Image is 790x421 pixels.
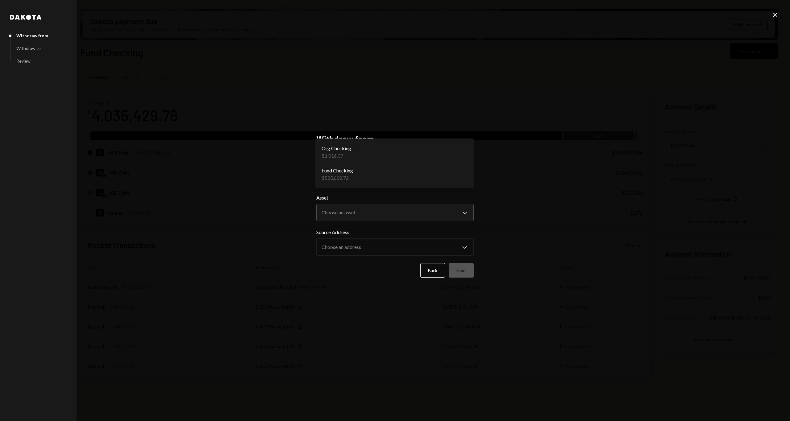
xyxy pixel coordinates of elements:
label: Asset [316,194,474,201]
h2: Withdraw from [316,133,474,145]
div: $1,016.37 [322,152,351,159]
div: Org Checking [322,145,351,152]
button: Source Address [316,238,474,256]
label: Source Address [316,229,474,236]
div: Fund Checking [322,167,353,174]
button: Back [420,263,445,278]
button: Asset [316,204,474,221]
div: Review [16,58,31,64]
div: Withdraw to [16,46,41,51]
div: $525,602.72 [322,174,353,182]
div: Withdraw from [16,33,48,38]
